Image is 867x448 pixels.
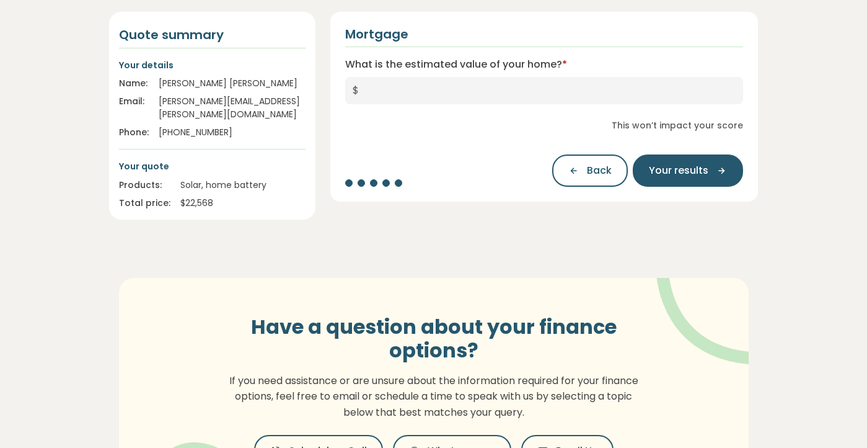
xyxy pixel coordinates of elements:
[633,155,743,187] button: Your results
[180,179,306,192] div: Solar, home battery
[119,77,149,90] div: Name:
[119,95,149,121] div: Email:
[345,77,366,104] span: $
[159,126,306,139] div: [PHONE_NUMBER]
[119,126,149,139] div: Phone:
[119,159,306,173] p: Your quote
[624,244,786,365] img: vector
[119,197,170,210] div: Total price:
[649,163,708,178] span: Your results
[180,197,306,210] div: $ 22,568
[119,58,306,72] p: Your details
[222,373,645,421] p: If you need assistance or are unsure about the information required for your finance options, fee...
[345,57,567,72] label: What is the estimated value of your home?
[159,95,306,121] div: [PERSON_NAME][EMAIL_ADDRESS][PERSON_NAME][DOMAIN_NAME]
[552,155,628,187] button: Back
[345,27,408,42] h2: Mortgage
[119,179,170,192] div: Products:
[587,163,612,178] span: Back
[345,119,744,132] div: This won’t impact your score
[222,315,645,363] h3: Have a question about your finance options?
[119,27,306,43] h4: Quote summary
[159,77,306,90] div: [PERSON_NAME] [PERSON_NAME]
